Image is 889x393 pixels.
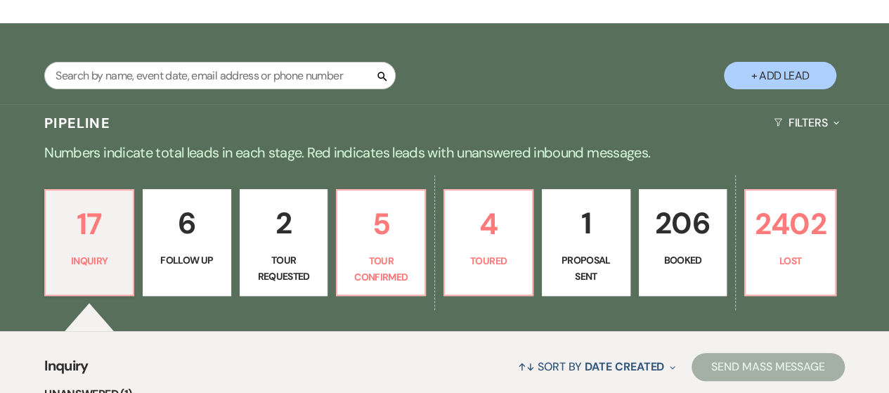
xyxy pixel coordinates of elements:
p: 206 [648,200,718,247]
p: Proposal Sent [551,252,621,284]
a: 2402Lost [744,189,836,296]
h3: Pipeline [44,113,110,133]
p: Toured [453,253,524,269]
a: 4Toured [443,189,533,296]
a: 6Follow Up [143,189,231,296]
a: 1Proposal Sent [542,189,630,296]
p: 4 [453,200,524,247]
button: Filters [768,104,845,141]
p: Tour Requested [249,252,319,284]
p: Inquiry [54,253,124,269]
a: 5Tour Confirmed [336,189,426,296]
button: Sort By Date Created [512,348,681,385]
p: Tour Confirmed [346,253,416,285]
p: 1 [551,200,621,247]
a: 2Tour Requested [240,189,328,296]
p: Booked [648,252,718,268]
input: Search by name, event date, email address or phone number [44,62,396,89]
button: + Add Lead [724,62,836,89]
button: Send Mass Message [692,353,845,381]
a: 206Booked [639,189,727,296]
p: 2402 [754,200,826,247]
p: 6 [152,200,222,247]
p: 2 [249,200,319,247]
p: 5 [346,200,416,247]
span: Inquiry [44,355,89,385]
p: 17 [54,200,124,247]
span: Date Created [585,359,664,374]
a: 17Inquiry [44,189,134,296]
p: Lost [754,253,826,269]
span: ↑↓ [518,359,535,374]
p: Follow Up [152,252,222,268]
